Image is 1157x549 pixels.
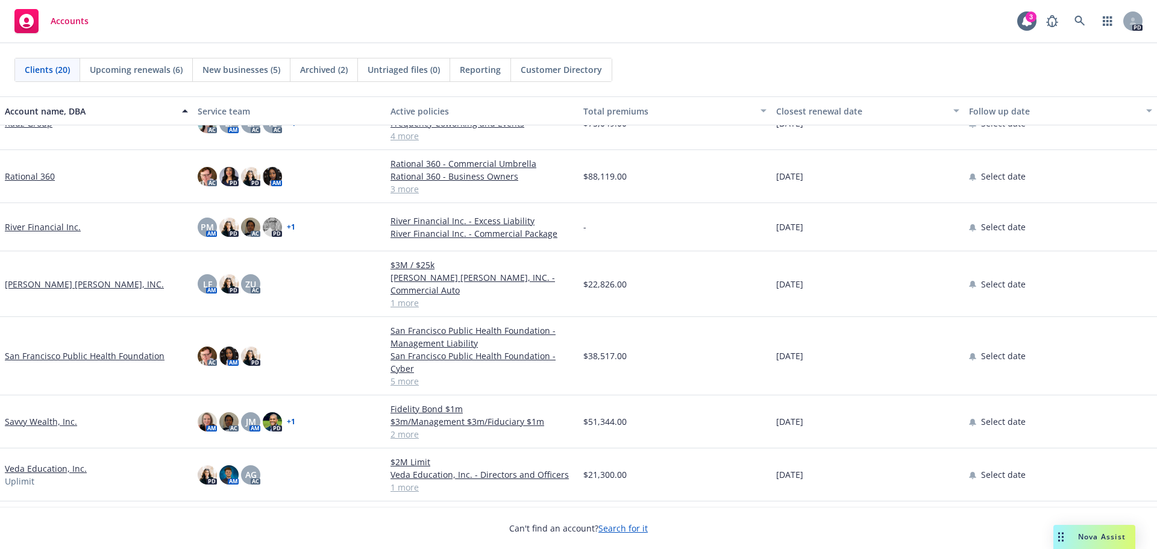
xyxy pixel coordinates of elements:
span: Select date [981,350,1026,362]
span: Untriaged files (0) [368,63,440,76]
img: photo [198,465,217,485]
a: 5 more [390,375,574,387]
a: Search [1068,9,1092,33]
img: photo [263,218,282,237]
button: Service team [193,96,386,125]
button: Nova Assist [1053,525,1135,549]
span: $51,344.00 [583,415,627,428]
div: Follow up date [969,105,1139,118]
span: [DATE] [776,468,803,481]
span: Can't find an account? [509,522,648,535]
a: + 4 [287,120,295,127]
a: $2M Limit [390,456,574,468]
img: photo [219,347,239,366]
a: 3 more [390,183,574,195]
a: Search for it [598,522,648,534]
a: 4 more [390,130,574,142]
img: photo [219,412,239,431]
span: Select date [981,278,1026,290]
span: PM [201,221,214,233]
div: Service team [198,105,381,118]
a: San Francisco Public Health Foundation - Cyber [390,350,574,375]
span: ZU [245,278,256,290]
span: Customer Directory [521,63,602,76]
div: 3 [1026,11,1036,22]
span: Archived (2) [300,63,348,76]
a: Fidelity Bond $1m [390,403,574,415]
span: [DATE] [776,278,803,290]
img: photo [219,465,239,485]
span: New businesses (5) [202,63,280,76]
img: photo [219,218,239,237]
span: Accounts [51,16,89,26]
a: Rational 360 - Commercial Umbrella [390,157,574,170]
button: Closest renewal date [771,96,964,125]
a: 1 more [390,296,574,309]
a: River Financial Inc. - Commercial Package [390,227,574,240]
span: [DATE] [776,350,803,362]
a: + 1 [287,418,295,425]
div: Account name, DBA [5,105,175,118]
span: $38,517.00 [583,350,627,362]
img: photo [198,347,217,366]
div: Closest renewal date [776,105,946,118]
span: [DATE] [776,415,803,428]
span: Select date [981,221,1026,233]
a: River Financial Inc. [5,221,81,233]
span: Clients (20) [25,63,70,76]
img: photo [198,167,217,186]
a: $3M / $25k [390,259,574,271]
span: [DATE] [776,221,803,233]
a: 2 more [390,428,574,441]
a: River Financial Inc. - Excess Liability [390,215,574,227]
a: San Francisco Public Health Foundation - Management Liability [390,324,574,350]
span: Select date [981,415,1026,428]
a: [PERSON_NAME] [PERSON_NAME], INC. [5,278,164,290]
span: $22,826.00 [583,278,627,290]
a: $3m/Management $3m/Fiduciary $1m [390,415,574,428]
span: LF [203,278,212,290]
img: photo [198,412,217,431]
span: [DATE] [776,170,803,183]
a: Switch app [1096,9,1120,33]
span: Select date [981,468,1026,481]
span: Uplimit [5,475,34,488]
span: Nova Assist [1078,532,1126,542]
a: San Francisco Public Health Foundation [5,350,165,362]
a: Rational 360 - Business Owners [390,170,574,183]
img: photo [219,167,239,186]
a: + 1 [287,224,295,231]
span: - [583,221,586,233]
span: Reporting [460,63,501,76]
a: Rational 360 [5,170,55,183]
span: AG [245,468,257,481]
img: photo [241,167,260,186]
img: photo [241,218,260,237]
a: [PERSON_NAME] [PERSON_NAME], INC. - Commercial Auto [390,271,574,296]
button: Total premiums [578,96,771,125]
span: Upcoming renewals (6) [90,63,183,76]
button: Active policies [386,96,578,125]
button: Follow up date [964,96,1157,125]
img: photo [263,412,282,431]
a: Veda Education, Inc. [5,462,87,475]
img: photo [263,167,282,186]
a: Veda Education, Inc. - Directors and Officers [390,468,574,481]
a: Report a Bug [1040,9,1064,33]
img: photo [241,347,260,366]
div: Active policies [390,105,574,118]
a: 1 more [390,481,574,494]
span: $88,119.00 [583,170,627,183]
img: photo [219,274,239,293]
a: Savvy Wealth, Inc. [5,415,77,428]
span: JM [246,415,256,428]
span: Select date [981,170,1026,183]
span: $21,300.00 [583,468,627,481]
a: Accounts [10,4,93,38]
